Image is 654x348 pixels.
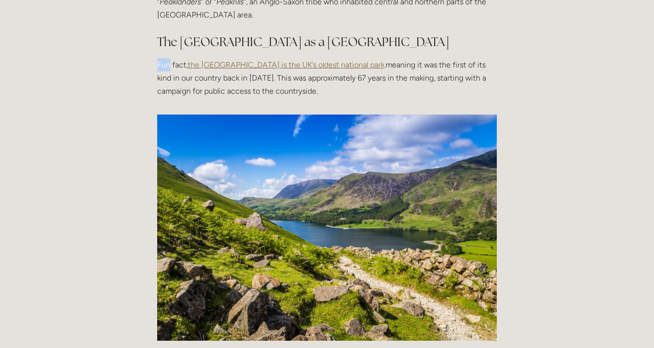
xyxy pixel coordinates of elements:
a: the [GEOGRAPHIC_DATA] is the UK’s oldest national park, [188,60,386,69]
p: Fun fact, meaning it was the first of its kind in our country back in [DATE]. This was approximat... [157,58,497,98]
h2: The [GEOGRAPHIC_DATA] as a [GEOGRAPHIC_DATA] [157,33,497,50]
